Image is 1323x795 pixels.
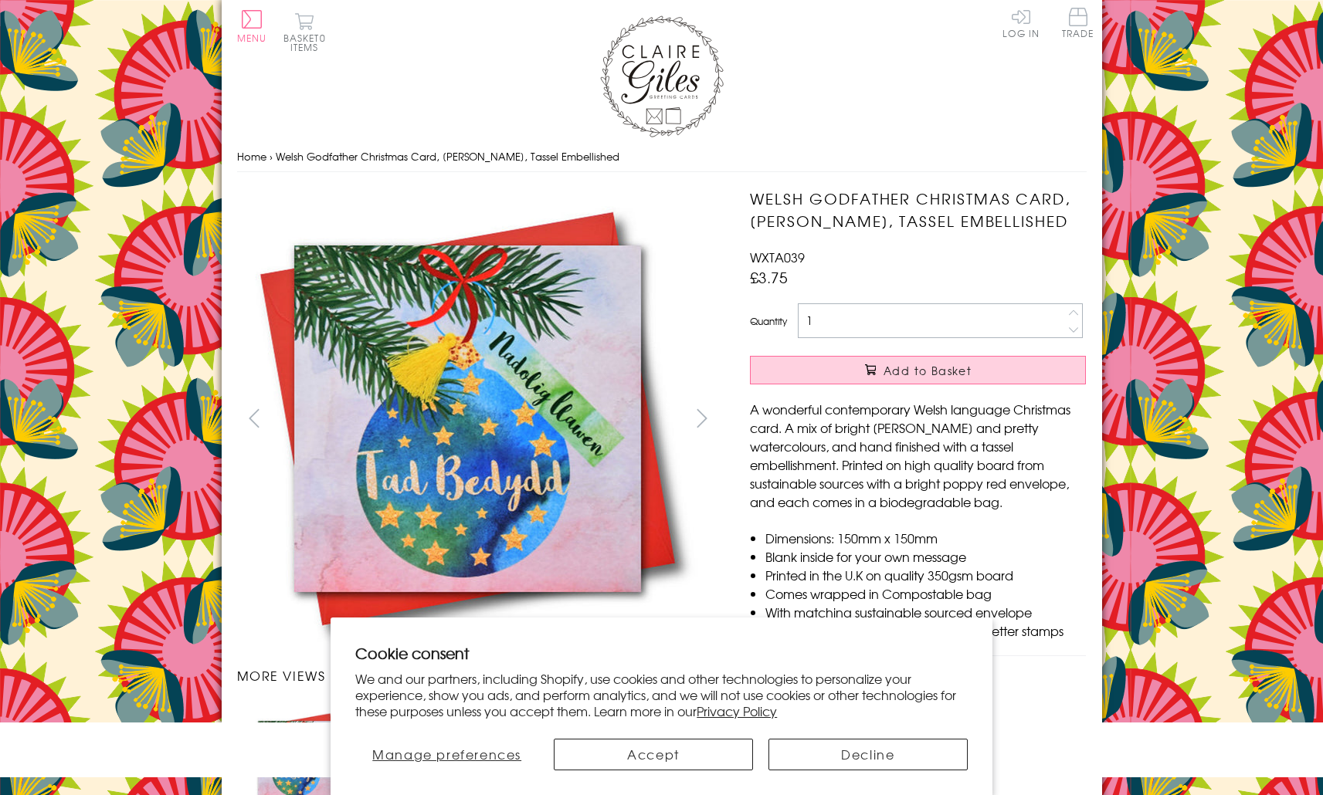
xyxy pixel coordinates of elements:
p: A wonderful contemporary Welsh language Christmas card. A mix of bright [PERSON_NAME] and pretty ... [750,400,1086,511]
p: We and our partners, including Shopify, use cookies and other technologies to personalize your ex... [355,671,968,719]
span: Trade [1062,8,1094,38]
a: Privacy Policy [697,702,777,720]
li: Comes wrapped in Compostable bag [765,584,1086,603]
li: Dimensions: 150mm x 150mm [765,529,1086,547]
label: Quantity [750,314,787,328]
button: Decline [768,739,968,770]
li: Blank inside for your own message [765,547,1086,566]
a: Log In [1002,8,1040,38]
span: Manage preferences [372,745,521,763]
img: Welsh Godfather Christmas Card, Nadolig Llawen Tad Bedydd, Tassel Embellished [236,188,700,650]
button: Menu [237,10,267,42]
button: Accept [554,739,753,770]
h3: More views [237,666,720,685]
li: Printed in the U.K on quality 350gsm board [765,566,1086,584]
a: Home [237,149,266,164]
button: Manage preferences [355,739,538,770]
span: Add to Basket [884,363,972,378]
span: Menu [237,31,267,45]
span: Welsh Godfather Christmas Card, [PERSON_NAME], Tassel Embellished [276,149,619,164]
h2: Cookie consent [355,642,968,664]
li: With matching sustainable sourced envelope [765,603,1086,621]
h1: Welsh Godfather Christmas Card, [PERSON_NAME], Tassel Embellished [750,188,1086,232]
img: Welsh Godfather Christmas Card, Nadolig Llawen Tad Bedydd, Tassel Embellished [719,188,1182,651]
a: Trade [1062,8,1094,41]
img: Claire Giles Greetings Cards [600,15,724,137]
button: Add to Basket [750,356,1086,384]
button: next [684,401,719,435]
nav: breadcrumbs [237,141,1087,173]
span: WXTA039 [750,248,805,266]
span: 0 items [290,31,326,54]
button: Basket0 items [283,12,326,52]
span: £3.75 [750,266,788,288]
button: prev [237,401,272,435]
span: › [270,149,273,164]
